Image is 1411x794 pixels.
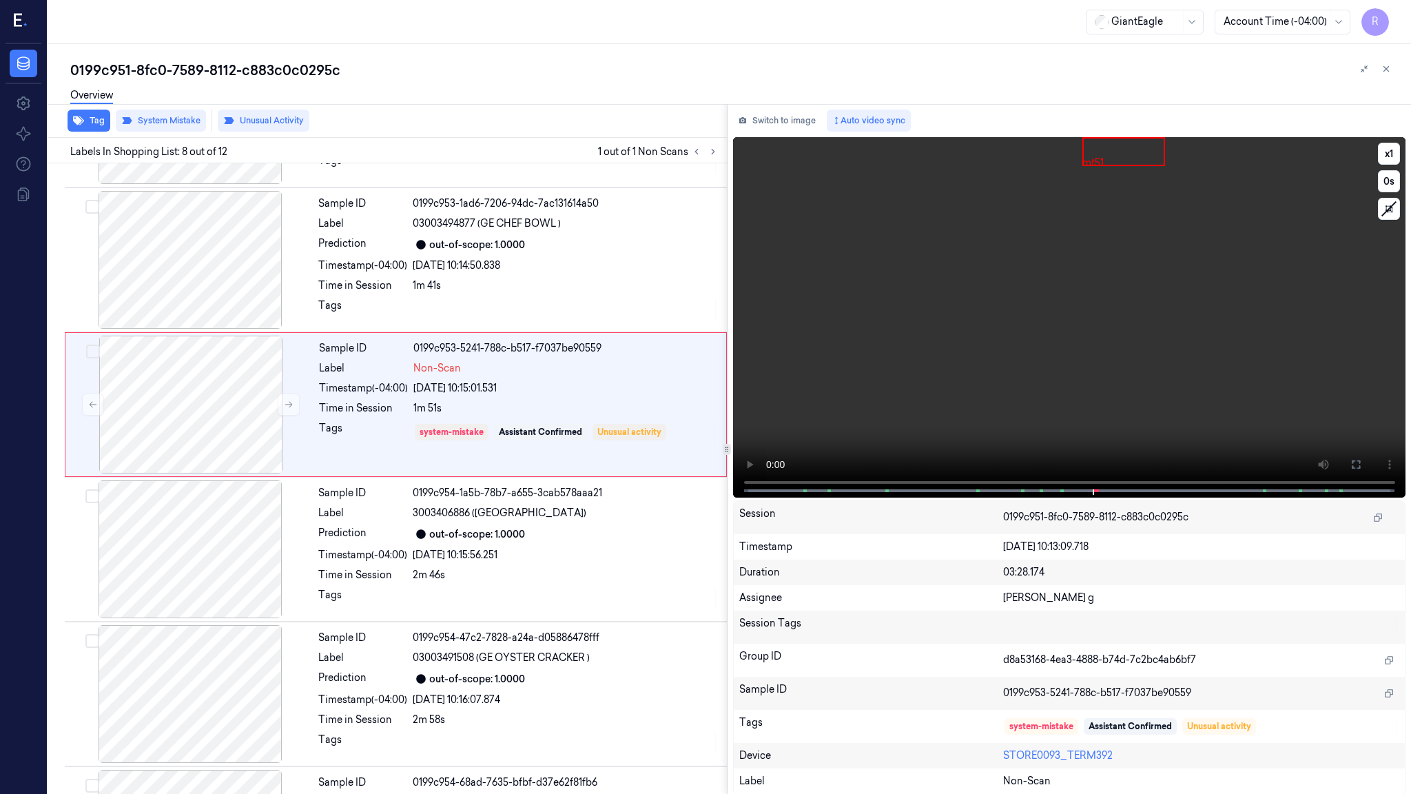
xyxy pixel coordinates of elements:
[739,649,1003,671] div: Group ID
[1003,749,1399,763] div: STORE0093_TERM392
[739,540,1003,554] div: Timestamp
[218,110,309,132] button: Unusual Activity
[319,381,408,396] div: Timestamp (-04:00)
[318,671,407,687] div: Prediction
[318,651,407,665] div: Label
[318,775,407,790] div: Sample ID
[318,278,407,293] div: Time in Session
[318,298,407,320] div: Tags
[318,216,407,231] div: Label
[413,258,719,273] div: [DATE] 10:14:50.838
[739,591,1003,605] div: Assignee
[739,616,1003,638] div: Session Tags
[413,651,590,665] span: 03003491508 (GE OYSTER CRACKER )
[827,110,911,132] button: Auto video sync
[413,631,719,645] div: 0199c954-47c2-7828-a24a-d05886478fff
[413,693,719,707] div: [DATE] 10:16:07.874
[318,196,407,211] div: Sample ID
[429,527,525,542] div: out-of-scope: 1.0000
[85,634,99,648] button: Select row
[319,421,408,443] div: Tags
[1003,686,1191,700] span: 0199c953-5241-788c-b517-f7037be90559
[1089,720,1172,733] div: Assistant Confirmed
[1009,720,1073,733] div: system-mistake
[413,278,719,293] div: 1m 41s
[1003,540,1399,554] div: [DATE] 10:13:09.718
[1187,720,1251,733] div: Unusual activity
[70,61,1400,80] div: 0199c951-8fc0-7589-8112-c883c0c0295c
[739,749,1003,763] div: Device
[598,143,721,160] span: 1 out of 1 Non Scans
[1378,143,1400,165] button: x1
[413,216,561,231] span: 03003494877 (GE CHEF BOWL )
[429,238,525,252] div: out-of-scope: 1.0000
[739,507,1003,529] div: Session
[318,486,407,500] div: Sample ID
[1003,565,1399,580] div: 03:28.174
[429,672,525,686] div: out-of-scope: 1.0000
[739,682,1003,704] div: Sample ID
[85,779,99,793] button: Select row
[413,713,719,727] div: 2m 58s
[318,258,407,273] div: Timestamp (-04:00)
[318,236,407,253] div: Prediction
[413,341,718,356] div: 0199c953-5241-788c-b517-f7037be90559
[318,506,407,520] div: Label
[319,401,408,416] div: Time in Session
[318,526,407,542] div: Prediction
[597,426,661,438] div: Unusual activity
[1378,170,1400,192] button: 0s
[739,565,1003,580] div: Duration
[413,196,719,211] div: 0199c953-1ad6-7206-94dc-7ac131614a50
[85,200,99,214] button: Select row
[413,775,719,790] div: 0199c954-68ad-7635-bfbf-d37e62f81fb6
[319,341,408,356] div: Sample ID
[318,693,407,707] div: Timestamp (-04:00)
[318,568,407,582] div: Time in Session
[68,110,110,132] button: Tag
[413,506,586,520] span: 3003406886 ([GEOGRAPHIC_DATA])
[318,713,407,727] div: Time in Session
[319,361,408,376] div: Label
[499,426,582,438] div: Assistant Confirmed
[1003,510,1188,525] span: 0199c951-8fc0-7589-8112-c883c0c0295c
[1361,8,1389,36] button: R
[413,401,718,416] div: 1m 51s
[413,381,718,396] div: [DATE] 10:15:01.531
[1003,591,1399,605] div: [PERSON_NAME] g
[70,145,227,159] span: Labels In Shopping List: 8 out of 12
[318,588,407,610] div: Tags
[318,548,407,562] div: Timestamp (-04:00)
[1003,774,1051,788] span: Non-Scan
[739,774,1003,788] div: Label
[739,715,1003,737] div: Tags
[70,88,113,104] a: Overview
[733,110,821,132] button: Switch to image
[318,631,407,645] div: Sample ID
[86,345,100,358] button: Select row
[413,568,719,582] div: 2m 46s
[420,426,484,438] div: system-mistake
[413,486,719,500] div: 0199c954-1a5b-78b7-a655-3cab578aaa21
[318,154,407,176] div: Tags
[85,489,99,503] button: Select row
[116,110,206,132] button: System Mistake
[1003,653,1196,667] span: d8a53168-4ea3-4888-b74d-7c2bc4ab6bf7
[318,733,407,755] div: Tags
[413,361,461,376] span: Non-Scan
[413,548,719,562] div: [DATE] 10:15:56.251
